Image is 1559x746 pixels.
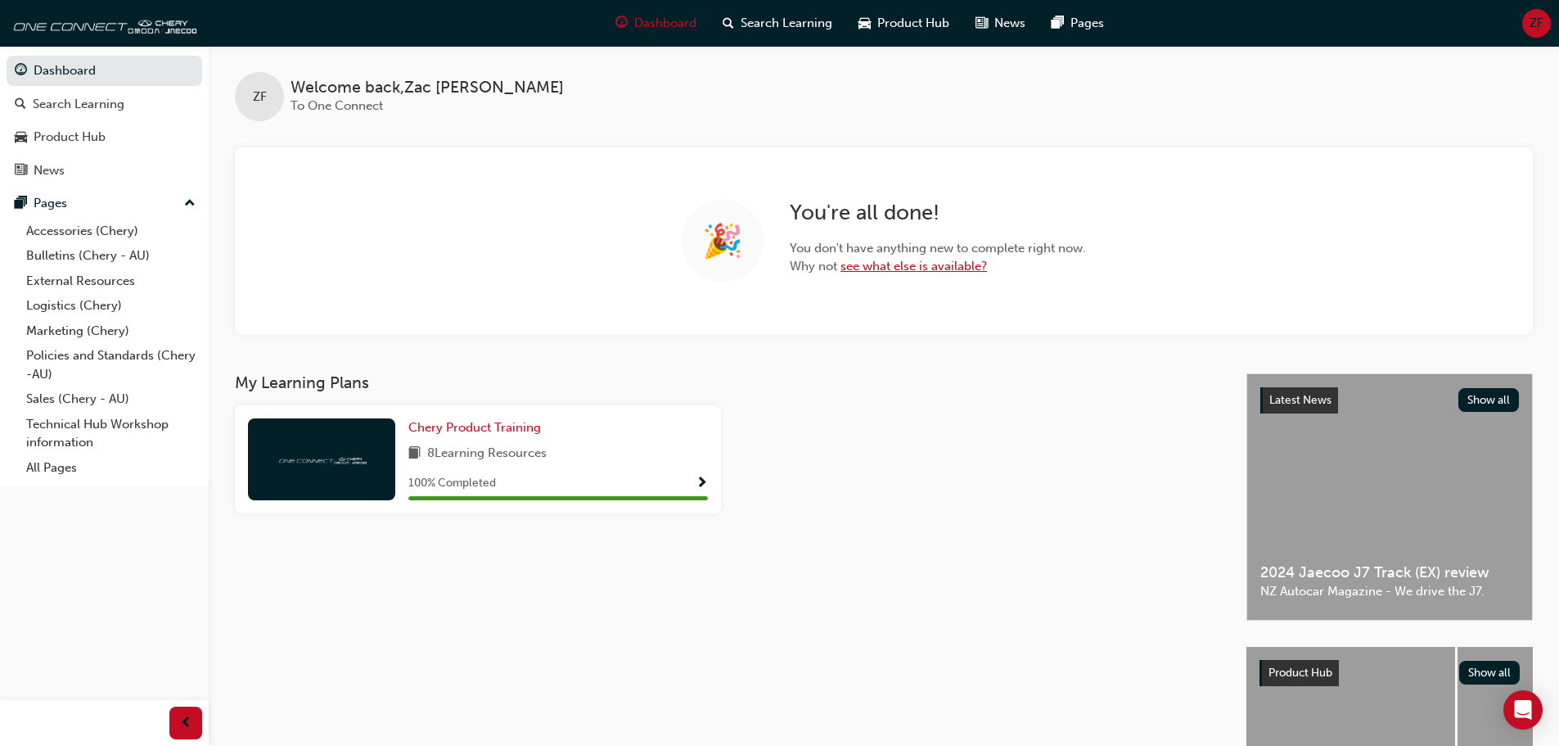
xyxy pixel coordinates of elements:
[723,13,734,34] span: search-icon
[1269,393,1331,407] span: Latest News
[790,257,1086,276] span: Why not
[7,56,202,86] a: Dashboard
[291,79,564,97] span: Welcome back , Zac [PERSON_NAME]
[15,64,27,79] span: guage-icon
[408,474,496,493] span: 100 % Completed
[15,97,26,112] span: search-icon
[20,343,202,387] a: Policies and Standards (Chery -AU)
[790,239,1086,258] span: You don't have anything new to complete right now.
[20,293,202,319] a: Logistics (Chery)
[1260,563,1519,582] span: 2024 Jaecoo J7 Track (EX) review
[180,713,192,734] span: prev-icon
[20,455,202,481] a: All Pages
[1530,14,1543,33] span: ZF
[702,232,743,251] span: 🎉
[1268,666,1332,680] span: Product Hub
[1052,13,1064,34] span: pages-icon
[1260,582,1519,601] span: NZ Autocar Magazine - We drive the J7.
[20,319,202,344] a: Marketing (Chery)
[858,13,871,34] span: car-icon
[840,259,987,274] a: see what else is available?
[1459,661,1521,685] button: Show all
[253,88,267,106] span: ZF
[1039,7,1117,40] a: pages-iconPages
[7,122,202,152] a: Product Hub
[7,156,202,186] a: News
[33,95,124,114] div: Search Learning
[20,219,202,244] a: Accessories (Chery)
[845,7,962,40] a: car-iconProduct Hub
[634,14,696,33] span: Dashboard
[277,451,367,467] img: oneconnect
[20,412,202,455] a: Technical Hub Workshop information
[1503,690,1543,730] div: Open Intercom Messenger
[1070,14,1104,33] span: Pages
[7,188,202,219] button: Pages
[1259,660,1520,686] a: Product HubShow all
[20,387,202,412] a: Sales (Chery - AU)
[1522,9,1551,38] button: ZF
[994,14,1025,33] span: News
[408,420,541,435] span: Chery Product Training
[696,477,708,491] span: Show Progress
[15,164,27,179] span: news-icon
[602,7,710,40] a: guage-iconDashboard
[15,197,27,211] span: pages-icon
[291,98,383,113] span: To One Connect
[615,13,628,34] span: guage-icon
[20,243,202,269] a: Bulletins (Chery - AU)
[7,89,202,120] a: Search Learning
[790,200,1086,226] h2: You're all done!
[710,7,845,40] a: search-iconSearch Learning
[1246,373,1533,621] a: Latest NewsShow all2024 Jaecoo J7 Track (EX) reviewNZ Autocar Magazine - We drive the J7.
[408,444,421,464] span: book-icon
[34,194,67,213] div: Pages
[20,269,202,294] a: External Resources
[184,193,196,215] span: up-icon
[235,373,1220,392] h3: My Learning Plans
[1260,387,1519,414] a: Latest NewsShow all
[34,128,106,147] div: Product Hub
[1458,388,1520,412] button: Show all
[877,14,949,33] span: Product Hub
[408,418,547,437] a: Chery Product Training
[976,13,988,34] span: news-icon
[962,7,1039,40] a: news-iconNews
[8,7,196,39] img: oneconnect
[7,52,202,188] button: DashboardSearch LearningProduct HubNews
[741,14,832,33] span: Search Learning
[427,444,547,464] span: 8 Learning Resources
[34,161,65,180] div: News
[696,473,708,494] button: Show Progress
[15,130,27,145] span: car-icon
